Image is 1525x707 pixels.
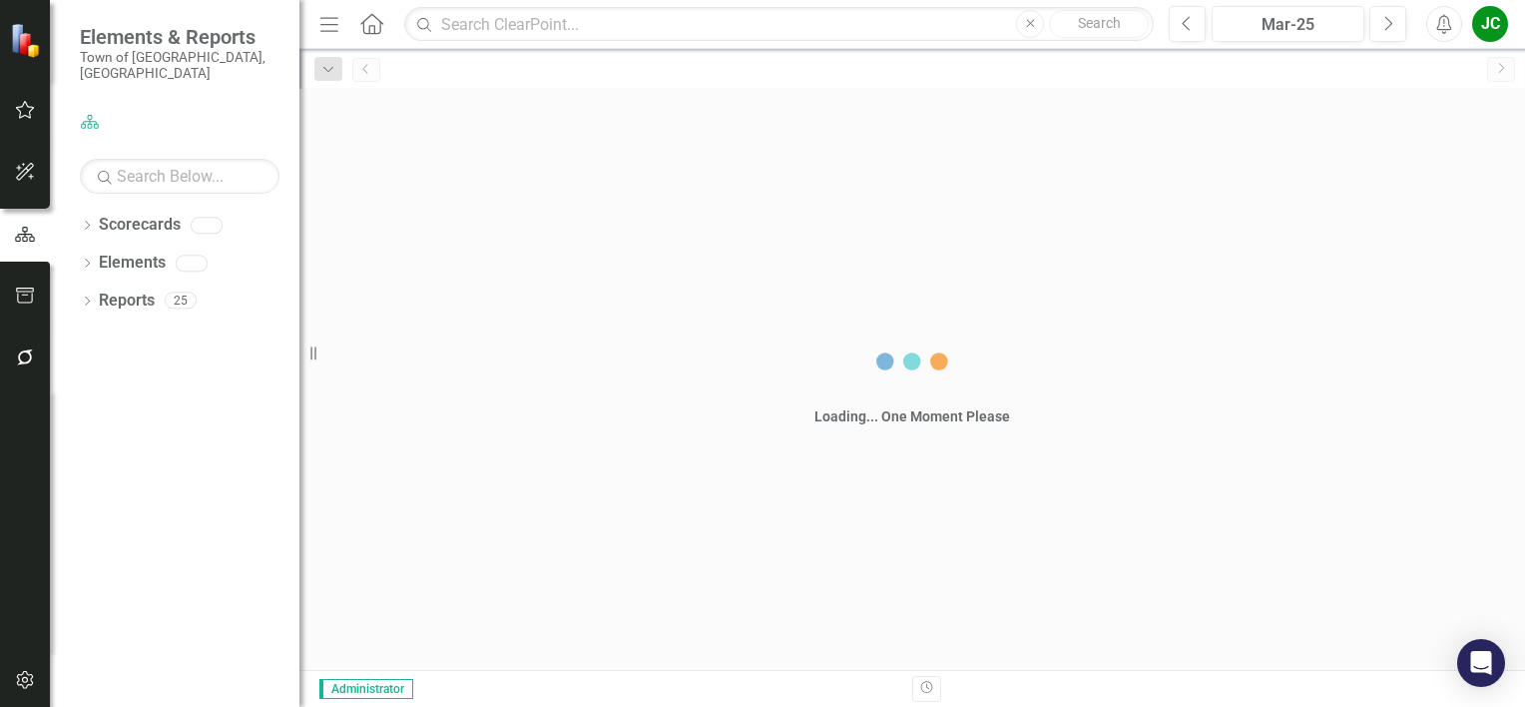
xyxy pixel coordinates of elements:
[99,214,181,237] a: Scorecards
[1078,15,1121,31] span: Search
[404,7,1154,42] input: Search ClearPoint...
[1219,13,1357,37] div: Mar-25
[1457,639,1505,687] div: Open Intercom Messenger
[80,159,279,194] input: Search Below...
[1049,10,1149,38] button: Search
[99,290,155,313] a: Reports
[10,23,45,58] img: ClearPoint Strategy
[1212,6,1364,42] button: Mar-25
[319,679,413,699] span: Administrator
[99,252,166,275] a: Elements
[165,293,197,310] div: 25
[80,25,279,49] span: Elements & Reports
[80,49,279,82] small: Town of [GEOGRAPHIC_DATA], [GEOGRAPHIC_DATA]
[1472,6,1508,42] button: JC
[814,406,1010,426] div: Loading... One Moment Please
